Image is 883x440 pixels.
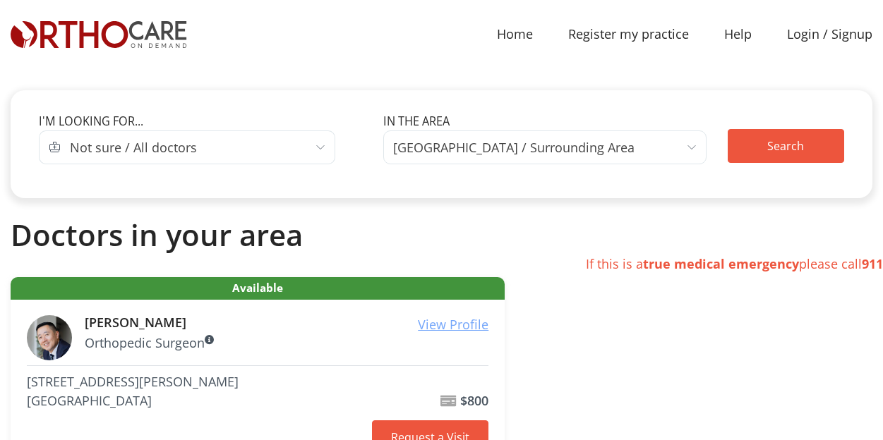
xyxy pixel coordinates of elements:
[11,217,872,252] h2: Doctors in your area
[27,315,72,360] img: Robert H.
[393,137,635,157] span: Los Angeles / Surrounding Area
[862,255,883,272] strong: 911
[85,315,489,331] h6: [PERSON_NAME]
[418,315,488,334] a: View Profile
[707,18,769,50] a: Help
[39,113,143,130] label: I'm looking for...
[70,137,197,157] span: Not sure / All doctors
[586,255,883,272] span: If this is a please call
[418,316,488,333] u: View Profile
[11,277,505,300] span: Available
[479,18,551,50] a: Home
[551,18,707,50] a: Register my practice
[728,129,844,163] button: Search
[460,392,488,409] b: $800
[85,334,489,353] p: Orthopedic Surgeon
[27,372,366,410] address: [STREET_ADDRESS][PERSON_NAME] [GEOGRAPHIC_DATA]
[383,113,450,130] label: In the area
[383,130,707,164] span: Los Angeles / Surrounding Area
[643,255,799,272] strong: true medical emergency
[61,130,335,164] span: Not sure / All doctors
